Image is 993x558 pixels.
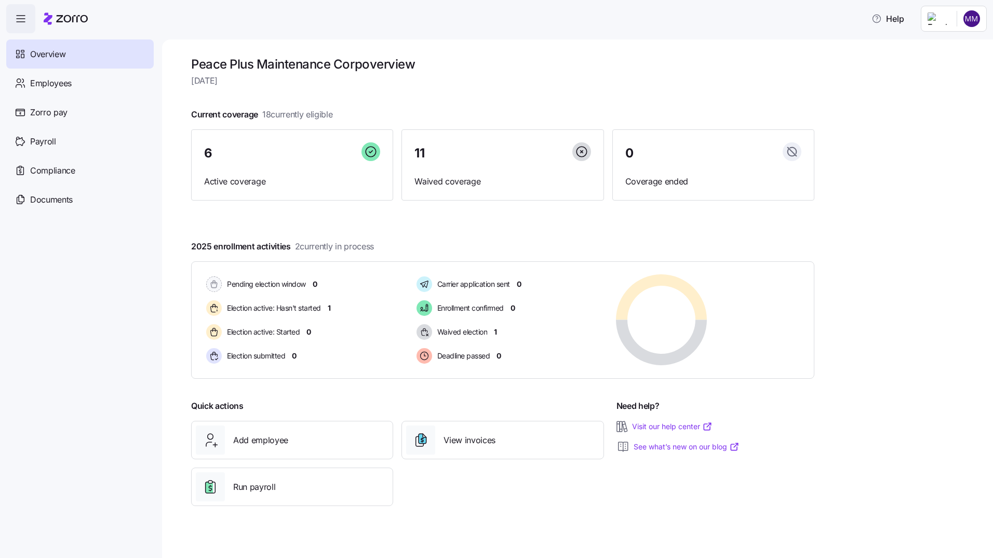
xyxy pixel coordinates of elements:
span: Enrollment confirmed [434,303,504,313]
img: Employer logo [928,12,948,25]
span: 1 [494,327,497,337]
span: Payroll [30,135,56,148]
span: 11 [414,147,424,160]
span: 0 [625,147,634,160]
span: Election active: Hasn't started [224,303,321,313]
a: Employees [6,69,154,98]
span: Need help? [616,400,660,413]
span: 0 [496,351,501,361]
span: Overview [30,48,65,61]
span: 0 [292,351,297,361]
span: Run payroll [233,481,275,494]
span: 6 [204,147,212,160]
span: 2025 enrollment activities [191,240,374,253]
span: Compliance [30,164,75,177]
a: Payroll [6,127,154,156]
span: Add employee [233,434,288,447]
a: Compliance [6,156,154,185]
a: Overview [6,39,154,69]
span: Help [871,12,904,25]
span: Carrier application sent [434,279,510,289]
span: Employees [30,77,72,90]
a: Visit our help center [632,421,713,432]
a: Documents [6,185,154,214]
span: Deadline passed [434,351,490,361]
a: See what’s new on our blog [634,442,740,452]
span: 0 [313,279,317,289]
button: Help [863,8,913,29]
span: Zorro pay [30,106,68,119]
span: Documents [30,193,73,206]
a: Zorro pay [6,98,154,127]
span: 0 [511,303,515,313]
span: Election submitted [224,351,285,361]
span: Coverage ended [625,175,801,188]
h1: Peace Plus Maintenance Corp overview [191,56,814,72]
span: Election active: Started [224,327,300,337]
span: Waived coverage [414,175,591,188]
span: 18 currently eligible [262,108,333,121]
span: 0 [306,327,311,337]
span: Quick actions [191,400,244,413]
img: c7500ab85f6c991aee20b7272b35d42d [963,10,980,27]
span: Pending election window [224,279,306,289]
span: [DATE] [191,74,814,87]
span: Active coverage [204,175,380,188]
span: 1 [328,303,331,313]
span: 0 [517,279,521,289]
span: 2 currently in process [295,240,374,253]
span: View invoices [444,434,495,447]
span: Current coverage [191,108,333,121]
span: Waived election [434,327,488,337]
